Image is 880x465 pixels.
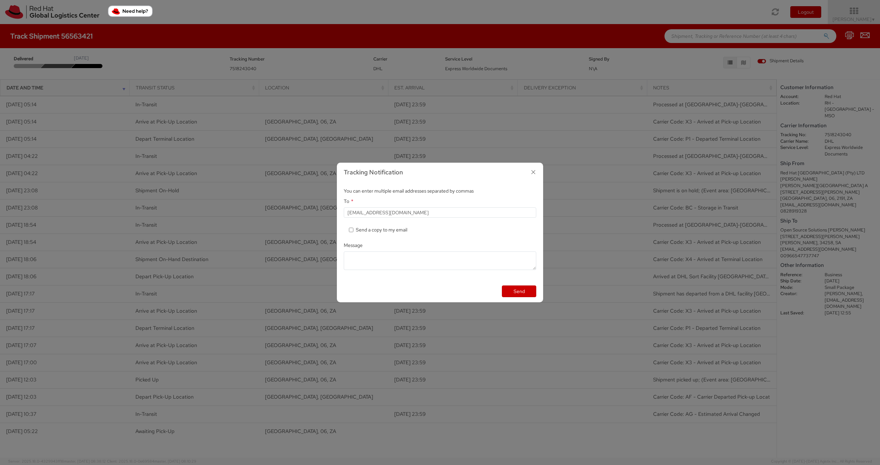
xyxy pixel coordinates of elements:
[349,226,408,233] label: Send a copy to my email
[502,285,536,297] button: Send
[344,168,536,177] h3: Tracking Notification
[344,198,349,204] span: To
[349,228,353,232] input: Send a copy to my email
[108,6,153,17] button: Need help?
[344,207,536,218] input: Enter Email Address
[344,187,536,194] p: You can enter multiple email addresses separated by commas
[344,242,363,248] span: Message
